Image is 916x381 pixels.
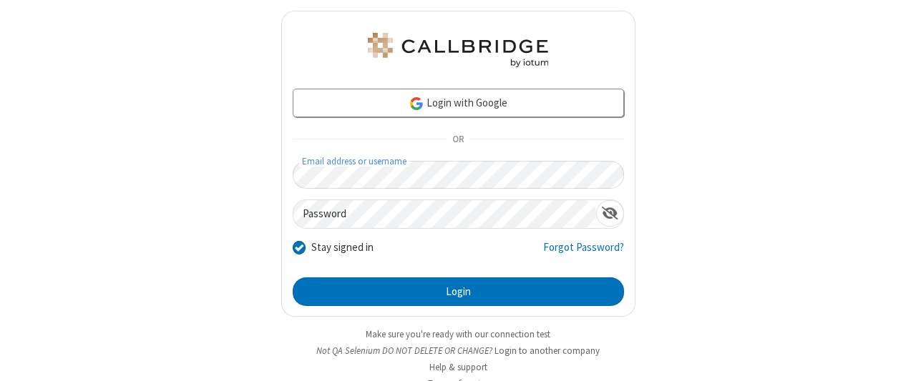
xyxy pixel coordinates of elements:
[281,344,635,357] li: Not QA Selenium DO NOT DELETE OR CHANGE?
[293,89,624,117] a: Login with Google
[293,161,625,189] input: Email address or username
[429,361,487,373] a: Help & support
[293,200,596,228] input: Password
[447,129,469,149] span: OR
[409,96,424,112] img: google-icon.png
[311,239,374,256] label: Stay signed in
[543,239,624,267] a: Forgot Password?
[365,33,551,67] img: QA Selenium DO NOT DELETE OR CHANGE
[366,328,550,340] a: Make sure you're ready with our connection test
[596,200,624,227] div: Show password
[494,344,600,357] button: Login to another company
[293,277,624,306] button: Login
